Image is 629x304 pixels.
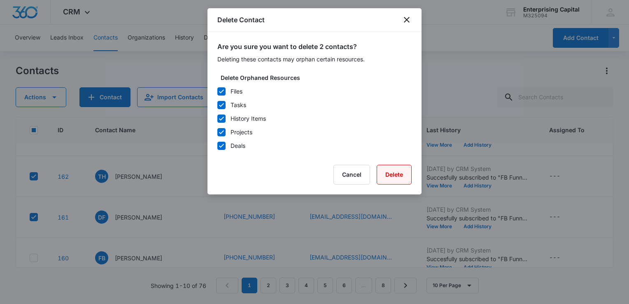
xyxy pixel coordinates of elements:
[402,15,412,25] button: close
[231,128,252,136] div: Projects
[333,165,370,185] button: Cancel
[221,73,415,82] label: Delete Orphaned Resources
[217,55,412,63] p: Deleting these contacts may orphan certain resources.
[231,141,245,150] div: Deals
[377,165,412,185] button: Delete
[217,15,265,25] h1: Delete Contact
[231,114,266,123] div: History Items
[231,87,242,96] div: Files
[231,101,246,109] div: Tasks
[217,42,412,51] h2: Are you sure you want to delete 2 contacts?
